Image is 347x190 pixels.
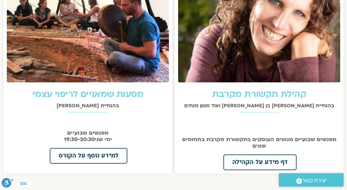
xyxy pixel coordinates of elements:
span: למידע נוסף על הקורס [59,153,119,159]
h2: בהנחיית [PERSON_NAME] [7,103,169,109]
h2: בהנחיית [PERSON_NAME] בן [PERSON_NAME] ועוד מגוון מנחים [178,103,340,109]
span: יצירת קשר [302,176,327,185]
p: 19:30-20:30 [7,130,169,143]
a: למידע נוסף על הקורס [50,148,127,164]
a: מסעות שמאניים לריפוי עצמי [32,88,143,100]
p: מפגשים שבועיים מגוונים העוסקים בתקשורת מקרבת בתחומים שונים [178,136,340,149]
a: קהילת תקשורת מקרבת [212,88,306,100]
a: יצירת קשר [279,173,344,187]
span: דף מידע על הקהילה [232,159,288,165]
span: מפגשים שבועיים [67,129,109,137]
span: ימי שני [95,136,112,143]
a: דף מידע על הקהילה [223,154,297,170]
